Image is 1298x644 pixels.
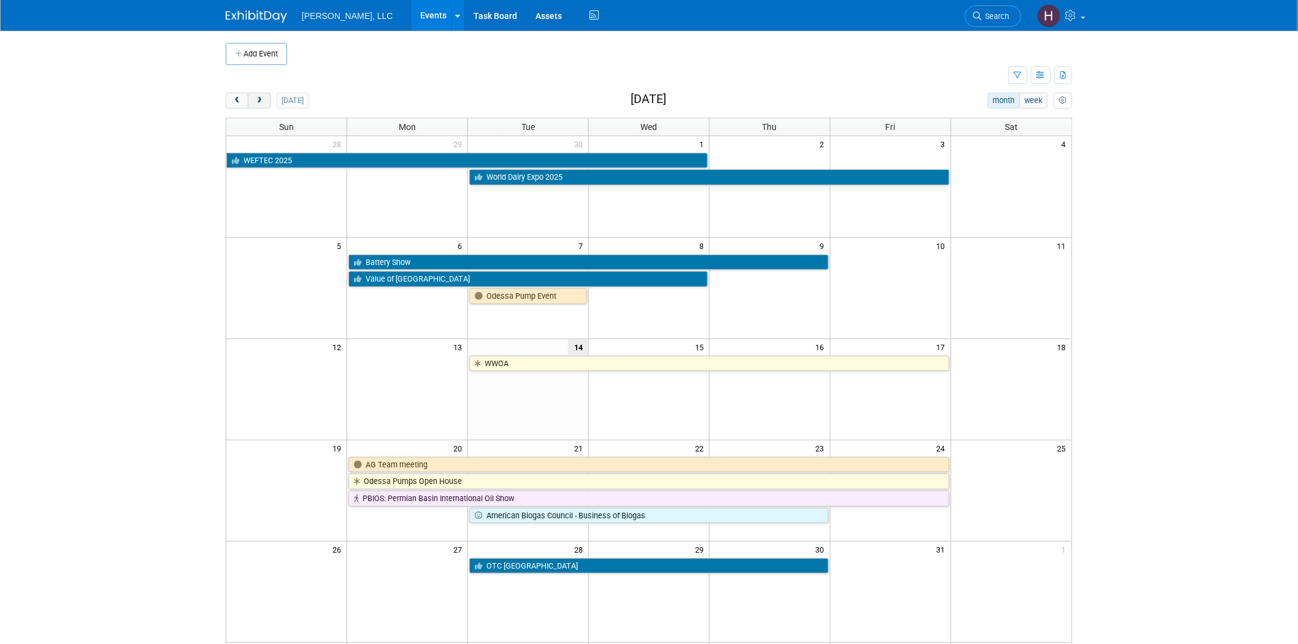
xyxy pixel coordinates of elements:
span: 2 [819,136,830,151]
a: Value of [GEOGRAPHIC_DATA] [348,271,708,287]
span: 4 [1061,136,1072,151]
span: Tue [521,122,535,132]
a: American Biogas Council - Business of Biogas [469,508,829,524]
span: Fri [886,122,896,132]
span: 23 [815,440,830,456]
span: 3 [940,136,951,151]
i: Personalize Calendar [1059,97,1067,105]
span: 6 [456,238,467,253]
span: 24 [935,440,951,456]
a: AG Team meeting [348,457,949,473]
a: WWOA [469,356,949,372]
span: Thu [762,122,777,132]
button: next [248,93,271,109]
span: 8 [698,238,709,253]
a: WEFTEC 2025 [226,153,708,169]
span: 26 [331,542,347,557]
a: PBIOS: Permian Basin International Oil Show [348,491,949,507]
span: 11 [1056,238,1072,253]
span: 30 [573,136,588,151]
a: Battery Show [348,255,828,270]
span: 25 [1056,440,1072,456]
span: 5 [336,238,347,253]
span: 15 [694,339,709,355]
span: 1 [1061,542,1072,557]
span: 22 [694,440,709,456]
span: 18 [1056,339,1072,355]
span: 7 [577,238,588,253]
span: 29 [694,542,709,557]
span: Sat [1005,122,1018,132]
button: myCustomButton [1054,93,1072,109]
span: 27 [452,542,467,557]
button: month [988,93,1020,109]
img: ExhibitDay [226,10,287,23]
h2: [DATE] [631,93,666,106]
span: 13 [452,339,467,355]
span: 28 [331,136,347,151]
span: Sun [279,122,294,132]
button: prev [226,93,248,109]
button: week [1020,93,1048,109]
span: 1 [698,136,709,151]
span: 28 [573,542,588,557]
button: [DATE] [277,93,309,109]
span: 9 [819,238,830,253]
span: Search [981,12,1010,21]
span: 12 [331,339,347,355]
span: 10 [935,238,951,253]
span: Mon [399,122,416,132]
img: Hannah Mulholland [1037,4,1061,28]
span: 29 [452,136,467,151]
span: 30 [815,542,830,557]
span: [PERSON_NAME], LLC [302,11,393,21]
a: Search [965,6,1021,27]
button: Add Event [226,43,287,65]
span: 16 [815,339,830,355]
a: OTC [GEOGRAPHIC_DATA] [469,558,829,574]
span: 31 [935,542,951,557]
span: 17 [935,339,951,355]
span: 14 [568,339,588,355]
span: Wed [640,122,657,132]
span: 21 [573,440,588,456]
a: Odessa Pumps Open House [348,473,949,489]
span: 19 [331,440,347,456]
a: Odessa Pump Event [469,288,587,304]
a: World Dairy Expo 2025 [469,169,949,185]
span: 20 [452,440,467,456]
